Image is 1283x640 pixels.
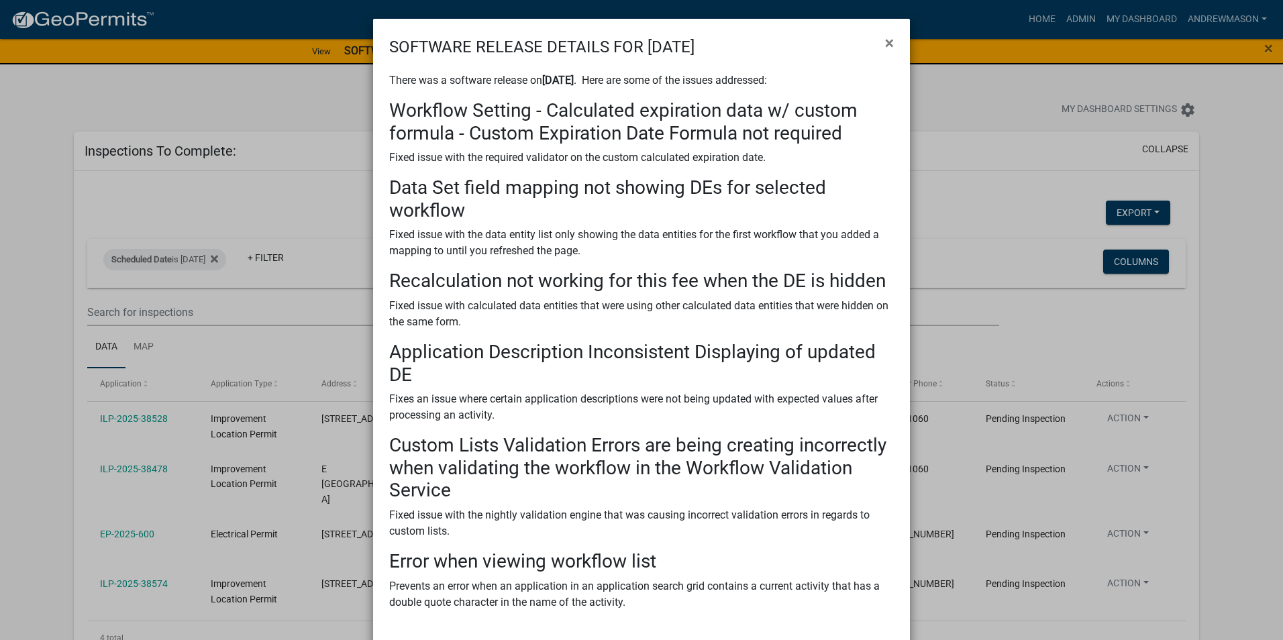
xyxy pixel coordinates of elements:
[885,34,894,52] span: ×
[542,74,574,87] strong: [DATE]
[389,99,894,144] h3: Workflow Setting - Calculated expiration data w/ custom formula - Custom Expiration Date Formula ...
[389,550,894,573] h3: Error when viewing workflow list
[389,176,894,221] h3: Data Set field mapping not showing DEs for selected workflow
[389,298,894,330] p: Fixed issue with calculated data entities that were using other calculated data entities that wer...
[389,35,695,59] h4: SOFTWARE RELEASE DETAILS FOR [DATE]
[389,150,894,166] p: Fixed issue with the required validator on the custom calculated expiration date.
[389,270,894,292] h3: Recalculation not working for this fee when the DE is hidden
[874,24,905,62] button: Close
[389,227,894,259] p: Fixed issue with the data entity list only showing the data entities for the first workflow that ...
[389,341,894,386] h3: Application Description Inconsistent Displaying of updated DE
[389,578,894,610] p: Prevents an error when an application in an application search grid contains a current activity t...
[389,72,894,89] p: There was a software release on . Here are some of the issues addressed:
[389,507,894,539] p: Fixed issue with the nightly validation engine that was causing incorrect validation errors in re...
[389,434,894,502] h3: Custom Lists Validation Errors are being creating incorrectly when validating the workflow in the...
[389,391,894,423] p: Fixes an issue where certain application descriptions were not being updated with expected values...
